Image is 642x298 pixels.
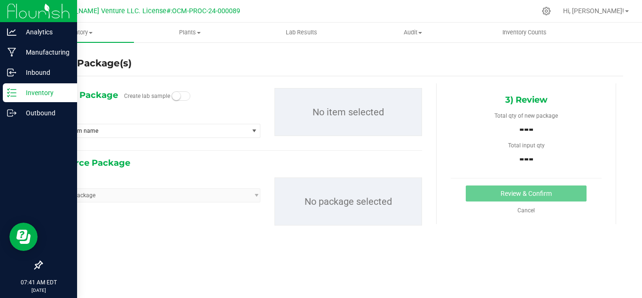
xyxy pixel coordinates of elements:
p: Inbound [16,67,73,78]
p: No package selected [275,178,422,225]
p: No item selected [275,89,422,136]
div: Manage settings [540,7,552,16]
span: Inventory [23,28,134,37]
span: Green [PERSON_NAME] Venture LLC. License#:OCM-PROC-24-000089 [27,7,240,15]
p: [DATE] [4,287,73,294]
inline-svg: Analytics [7,27,16,37]
a: Inventory Counts [469,23,580,42]
inline-svg: Outbound [7,108,16,118]
a: Inventory [23,23,134,42]
span: Inventory Counts [490,28,559,37]
span: Total qty of new package [494,113,558,119]
span: Plants [134,28,245,37]
a: Plants [134,23,245,42]
p: Inventory [16,87,73,98]
iframe: Resource center [9,223,38,251]
span: Type item name [49,124,248,137]
span: 2) Source Package [48,156,130,170]
span: select [248,124,260,137]
inline-svg: Inventory [7,88,16,97]
span: --- [519,151,533,166]
span: Total input qty [508,142,545,149]
button: Review & Confirm [466,185,587,201]
span: --- [519,121,533,137]
span: Hi, [PERSON_NAME]! [563,7,624,15]
p: 07:41 AM EDT [4,278,73,287]
span: Lab Results [273,28,330,37]
p: Manufacturing [16,47,73,58]
p: Outbound [16,107,73,119]
span: Audit [358,28,468,37]
label: Create lab sample [124,89,170,103]
p: Analytics [16,26,73,38]
a: Audit [357,23,469,42]
a: Lab Results [245,23,357,42]
inline-svg: Inbound [7,68,16,77]
a: Cancel [517,207,535,214]
h4: Create Package(s) [41,56,132,70]
inline-svg: Manufacturing [7,48,16,57]
span: 3) Review [505,93,548,107]
span: 1) New Package [48,88,118,102]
